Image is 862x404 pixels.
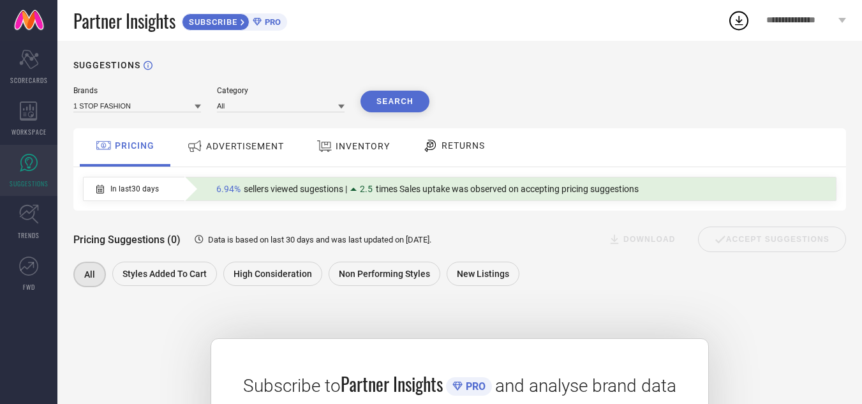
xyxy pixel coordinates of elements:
[115,140,154,151] span: PRICING
[206,141,284,151] span: ADVERTISEMENT
[243,375,341,396] span: Subscribe to
[376,184,639,194] span: times Sales uptake was observed on accepting pricing suggestions
[23,282,35,292] span: FWD
[10,75,48,85] span: SCORECARDS
[457,269,509,279] span: New Listings
[244,184,347,194] span: sellers viewed sugestions |
[234,269,312,279] span: High Consideration
[217,86,345,95] div: Category
[463,380,486,393] span: PRO
[84,269,95,280] span: All
[442,140,485,151] span: RETURNS
[727,9,750,32] div: Open download list
[73,234,181,246] span: Pricing Suggestions (0)
[73,60,140,70] h1: SUGGESTIONS
[18,230,40,240] span: TRENDS
[182,10,287,31] a: SUBSCRIBEPRO
[11,127,47,137] span: WORKSPACE
[110,184,159,193] span: In last 30 days
[341,371,443,397] span: Partner Insights
[339,269,430,279] span: Non Performing Styles
[262,17,281,27] span: PRO
[73,86,201,95] div: Brands
[698,227,846,252] div: Accept Suggestions
[210,181,645,197] div: Percentage of sellers who have viewed suggestions for the current Insight Type
[360,91,429,112] button: Search
[336,141,390,151] span: INVENTORY
[10,179,48,188] span: SUGGESTIONS
[495,375,676,396] span: and analyse brand data
[360,184,373,194] span: 2.5
[123,269,207,279] span: Styles Added To Cart
[73,8,175,34] span: Partner Insights
[182,17,241,27] span: SUBSCRIBE
[208,235,431,244] span: Data is based on last 30 days and was last updated on [DATE] .
[216,184,241,194] span: 6.94%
